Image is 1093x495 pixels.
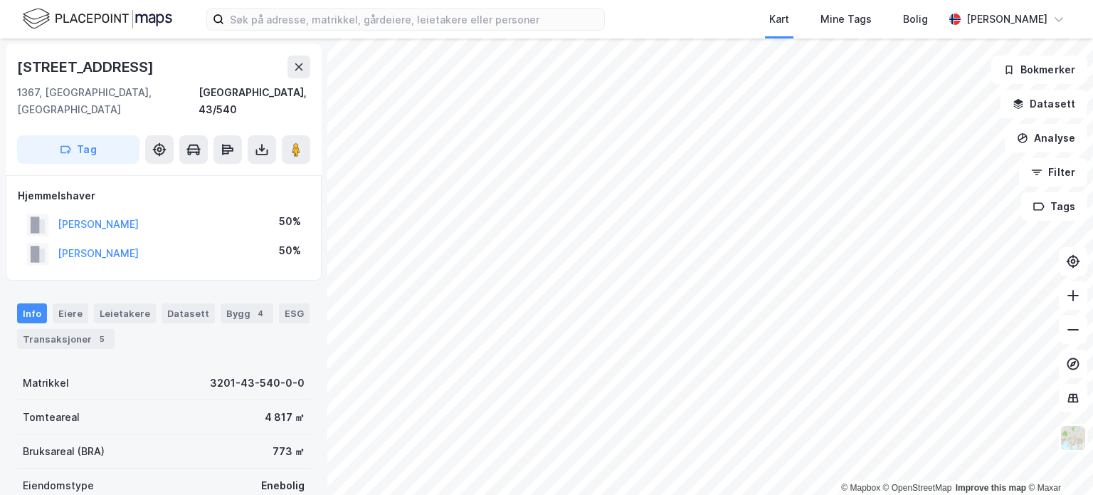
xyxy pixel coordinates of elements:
div: Eiere [53,303,88,323]
div: 50% [279,213,301,230]
iframe: Chat Widget [1022,427,1093,495]
img: logo.f888ab2527a4732fd821a326f86c7f29.svg [23,6,172,31]
a: Mapbox [841,483,880,493]
button: Datasett [1000,90,1087,118]
div: Mine Tags [820,11,872,28]
a: OpenStreetMap [883,483,952,493]
div: 1367, [GEOGRAPHIC_DATA], [GEOGRAPHIC_DATA] [17,84,199,118]
div: 3201-43-540-0-0 [210,375,305,392]
a: Improve this map [956,483,1026,493]
div: 50% [279,242,301,259]
div: Info [17,303,47,323]
div: Transaksjoner [17,329,115,349]
img: Z [1060,424,1087,452]
button: Tags [1021,192,1087,221]
input: Søk på adresse, matrikkel, gårdeiere, leietakere eller personer [224,9,604,30]
button: Filter [1019,158,1087,187]
button: Tag [17,135,139,164]
div: [PERSON_NAME] [966,11,1047,28]
div: Datasett [162,303,215,323]
div: 773 ㎡ [273,443,305,460]
button: Bokmerker [991,56,1087,84]
button: Analyse [1005,124,1087,152]
div: [STREET_ADDRESS] [17,56,157,78]
div: Bygg [221,303,273,323]
div: ESG [279,303,310,323]
div: Bolig [903,11,928,28]
div: Tomteareal [23,409,80,426]
div: Leietakere [94,303,156,323]
div: Matrikkel [23,375,69,392]
div: Enebolig [261,477,305,494]
div: Bruksareal (BRA) [23,443,105,460]
div: 4 [253,306,268,321]
div: 5 [95,332,109,346]
div: Eiendomstype [23,477,94,494]
div: [GEOGRAPHIC_DATA], 43/540 [199,84,310,118]
div: 4 817 ㎡ [265,409,305,426]
div: Hjemmelshaver [18,187,310,204]
div: Kart [769,11,789,28]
